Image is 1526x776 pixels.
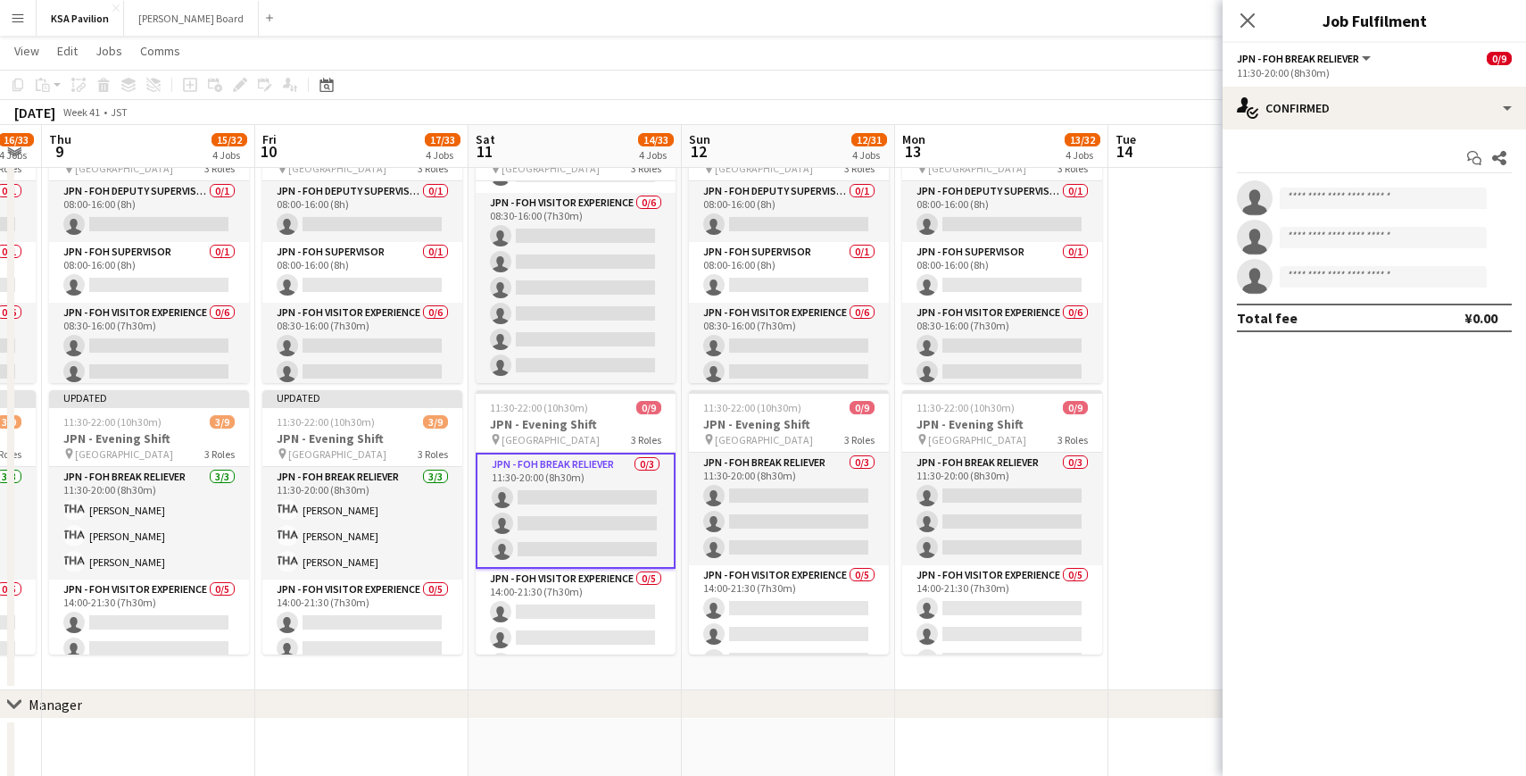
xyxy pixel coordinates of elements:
span: 14 [1113,141,1136,162]
span: 0/9 [850,401,875,414]
app-job-card: 08:00-16:00 (8h)0/8JPN - Morning Shift [GEOGRAPHIC_DATA]3 RolesJPN - FOH Deputy Supervisor0/108:0... [262,119,462,383]
span: Sat [476,131,495,147]
span: [GEOGRAPHIC_DATA] [715,433,813,446]
span: 3/9 [210,415,235,429]
span: [GEOGRAPHIC_DATA] [288,162,386,175]
app-card-role: JPN - FOH Visitor Experience0/608:30-16:00 (7h30m) [262,303,462,493]
span: 3 Roles [204,162,235,175]
div: Updated [262,390,462,405]
div: 11:30-20:00 (8h30m) [1237,66,1512,79]
span: Jobs [95,43,122,59]
app-card-role: JPN - FOH Deputy Supervisor0/108:00-16:00 (8h) [902,181,1102,242]
span: 13/32 [1065,133,1100,146]
div: Total fee [1237,309,1298,327]
app-card-role: JPN - FOH Visitor Experience0/608:30-16:00 (7h30m) [49,303,249,493]
div: JST [111,105,128,119]
span: 9 [46,141,71,162]
span: 11:30-22:00 (10h30m) [703,401,801,414]
h3: JPN - Evening Shift [902,416,1102,432]
app-card-role: JPN - FOH Break Reliever3/311:30-20:00 (8h30m)[PERSON_NAME][PERSON_NAME][PERSON_NAME] [262,467,462,580]
span: 3 Roles [1057,433,1088,446]
app-card-role: JPN - FOH Break Reliever3/311:30-20:00 (8h30m)[PERSON_NAME][PERSON_NAME][PERSON_NAME] [49,467,249,580]
div: 4 Jobs [1066,148,1099,162]
div: 4 Jobs [212,148,246,162]
span: 0/9 [1063,401,1088,414]
span: Mon [902,131,925,147]
div: [DATE] [14,104,55,121]
h3: Job Fulfilment [1223,9,1526,32]
span: 3 Roles [844,162,875,175]
span: 11 [473,141,495,162]
span: 13 [900,141,925,162]
div: 4 Jobs [639,148,673,162]
app-job-card: 11:30-22:00 (10h30m)0/9JPN - Evening Shift [GEOGRAPHIC_DATA]3 RolesJPN - FOH Break Reliever0/311:... [689,390,889,655]
span: 3 Roles [418,447,448,461]
div: Updated [49,390,249,405]
div: Confirmed [1223,87,1526,129]
app-card-role: JPN - FOH Break Reliever0/311:30-20:00 (8h30m) [902,453,1102,565]
span: 11:30-22:00 (10h30m) [916,401,1015,414]
span: Fri [262,131,277,147]
span: Sun [689,131,710,147]
app-job-card: 08:00-16:00 (8h)0/8JPN - Morning Shift [GEOGRAPHIC_DATA]3 RolesJPN - FOH Deputy Supervisor0/108:0... [902,119,1102,383]
app-card-role: JPN - FOH Supervisor0/108:00-16:00 (8h) [902,242,1102,303]
app-job-card: Updated11:30-22:00 (10h30m)3/9JPN - Evening Shift [GEOGRAPHIC_DATA]3 RolesJPN - FOH Break Relieve... [262,390,462,655]
span: 0/9 [636,401,661,414]
span: [GEOGRAPHIC_DATA] [715,162,813,175]
app-card-role: JPN - FOH Visitor Experience0/608:30-16:00 (7h30m) [902,303,1102,493]
button: KSA Pavilion [37,1,124,36]
app-job-card: 08:00-16:00 (8h)0/8JPN - Morning Shift [GEOGRAPHIC_DATA]3 RolesJPN - FOH Deputy Supervisor0/108:0... [49,119,249,383]
div: Updated11:30-22:00 (10h30m)3/9JPN - Evening Shift [GEOGRAPHIC_DATA]3 RolesJPN - FOH Break Relieve... [49,390,249,655]
app-card-role: JPN - FOH Visitor Experience0/514:00-21:30 (7h30m) [902,565,1102,730]
button: [PERSON_NAME] Board [124,1,259,36]
app-card-role: JPN - FOH Deputy Supervisor0/108:00-16:00 (8h) [49,181,249,242]
button: JPN - FOH Break Reliever [1237,52,1373,65]
span: 11:30-22:00 (10h30m) [63,415,162,429]
span: [GEOGRAPHIC_DATA] [502,433,600,446]
span: [GEOGRAPHIC_DATA] [75,162,173,175]
app-card-role: JPN - FOH Visitor Experience0/608:30-16:00 (7h30m) [689,303,889,493]
app-job-card: 11:30-22:00 (10h30m)0/9JPN - Evening Shift [GEOGRAPHIC_DATA]3 RolesJPN - FOH Break Reliever0/311:... [902,390,1102,655]
div: 4 Jobs [852,148,886,162]
span: 12 [686,141,710,162]
span: 3 Roles [1057,162,1088,175]
app-job-card: 11:30-22:00 (10h30m)0/9JPN - Evening Shift [GEOGRAPHIC_DATA]3 RolesJPN - FOH Break Reliever0/311:... [476,390,676,655]
app-card-role: JPN - FOH Break Reliever0/311:30-20:00 (8h30m) [689,453,889,565]
span: 3/9 [423,415,448,429]
app-card-role: JPN - FOH Visitor Experience0/608:30-16:00 (7h30m) [476,193,676,383]
app-job-card: 08:00-16:00 (8h)0/8JPN - Morning Shift [GEOGRAPHIC_DATA]3 RolesJPN - FOH Deputy Supervisor0/108:0... [689,119,889,383]
span: 17/33 [425,133,460,146]
app-card-role: JPN - FOH Visitor Experience0/514:00-21:30 (7h30m) [49,580,249,744]
span: JPN - FOH Break Reliever [1237,52,1359,65]
a: View [7,39,46,63]
span: 0/9 [1487,52,1512,65]
span: [GEOGRAPHIC_DATA] [928,162,1026,175]
span: 3 Roles [844,433,875,446]
a: Comms [133,39,187,63]
span: 3 Roles [418,162,448,175]
h3: JPN - Evening Shift [689,416,889,432]
span: 14/33 [638,133,674,146]
span: [GEOGRAPHIC_DATA] [288,447,386,461]
h3: JPN - Evening Shift [49,430,249,446]
h3: JPN - Evening Shift [262,430,462,446]
span: 3 Roles [631,433,661,446]
app-card-role: JPN - FOH Supervisor0/108:00-16:00 (8h) [49,242,249,303]
h3: JPN - Evening Shift [476,416,676,432]
span: Edit [57,43,78,59]
span: Week 41 [59,105,104,119]
span: Thu [49,131,71,147]
a: Jobs [88,39,129,63]
span: 11:30-22:00 (10h30m) [490,401,588,414]
app-card-role: JPN - FOH Visitor Experience0/514:00-21:30 (7h30m) [689,565,889,730]
app-card-role: JPN - FOH Deputy Supervisor0/108:00-16:00 (8h) [262,181,462,242]
span: 15/32 [211,133,247,146]
app-card-role: JPN - FOH Visitor Experience0/514:00-21:30 (7h30m) [262,580,462,744]
span: 3 Roles [631,162,661,175]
